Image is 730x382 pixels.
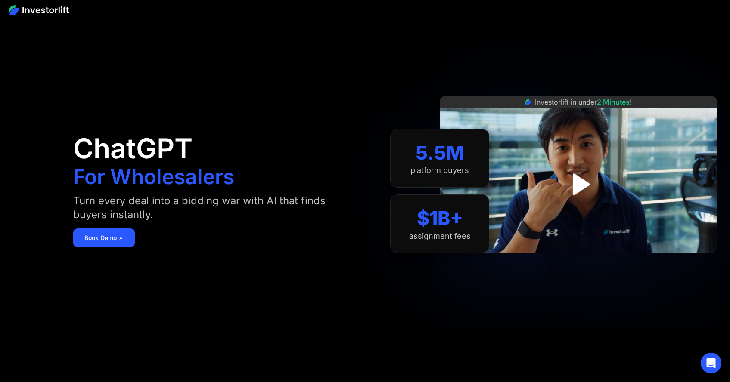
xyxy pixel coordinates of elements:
div: assignment fees [409,231,471,241]
div: Turn every deal into a bidding war with AI that finds buyers instantly. [73,194,343,222]
h1: For Wholesalers [73,166,234,187]
span: 2 Minutes [597,98,630,106]
h1: ChatGPT [73,135,193,162]
a: open lightbox [559,165,598,203]
div: $1B+ [417,207,463,230]
div: Open Intercom Messenger [701,353,721,373]
div: Investorlift in under ! [535,97,632,107]
div: platform buyers [410,166,469,175]
a: Book Demo ➢ [73,228,135,247]
div: 5.5M [416,142,464,164]
iframe: Customer reviews powered by Trustpilot [514,257,643,268]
